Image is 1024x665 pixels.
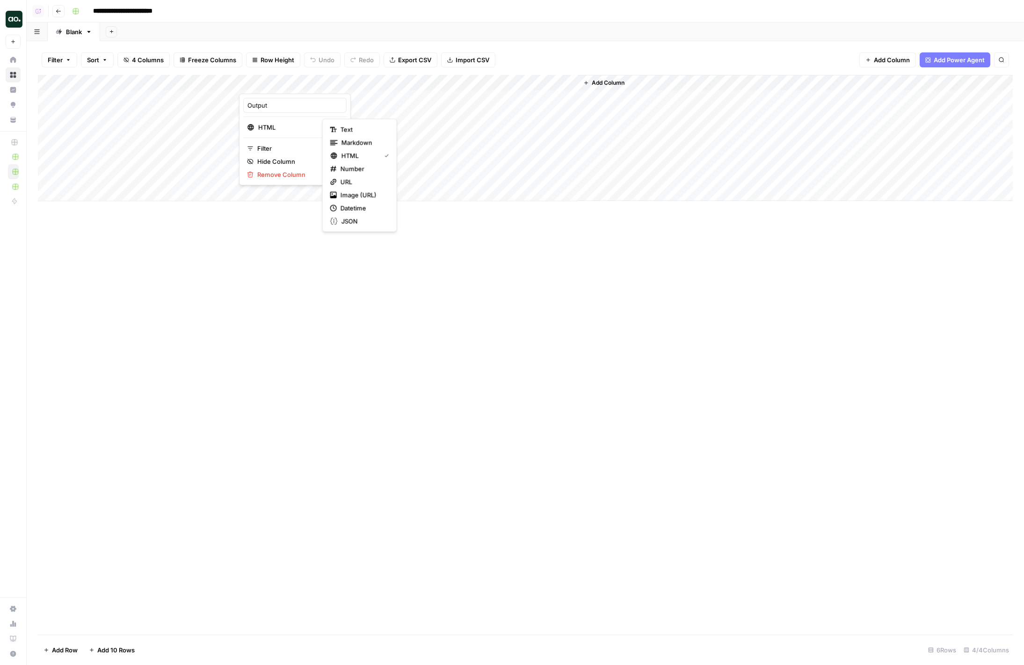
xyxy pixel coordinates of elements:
[341,125,353,134] span: Text
[341,164,364,174] span: Number
[341,190,377,200] span: Image (URL)
[580,77,628,89] button: Add Column
[341,138,372,147] span: Markdown
[341,151,359,161] span: HTML
[592,79,625,87] span: Add Column
[258,123,276,132] span: HTML
[341,217,358,226] span: JSON
[341,204,366,213] span: Datetime
[341,177,352,187] span: URL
